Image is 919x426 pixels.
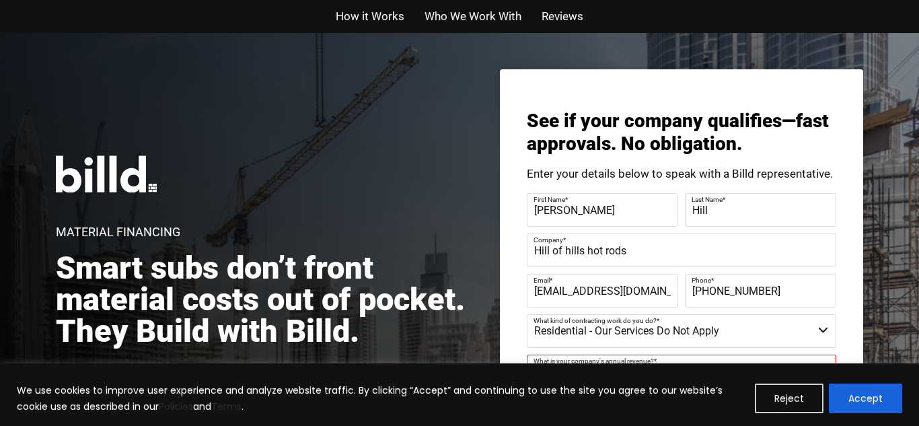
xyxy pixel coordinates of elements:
button: Accept [829,384,902,413]
p: Enter your details below to speak with a Billd representative. [527,168,836,180]
span: First Name [534,196,565,203]
h3: See if your company qualifies—fast approvals. No obligation. [527,110,836,155]
h2: Smart subs don’t front material costs out of pocket. They Build with Billd. [56,252,474,347]
h1: Material Financing [56,226,180,238]
button: Reject [755,384,823,413]
p: We pay your suppliers upfront. You get up to 120-day terms to keep cash flowing and projects moving. [56,360,474,395]
a: Who We Work With [425,7,521,26]
span: Email [534,277,550,284]
span: Phone [692,277,711,284]
a: Terms [211,400,242,413]
span: Last Name [692,196,723,203]
p: We use cookies to improve user experience and analyze website traffic. By clicking “Accept” and c... [17,382,745,415]
a: How it Works [336,7,404,26]
a: Policies [159,400,193,413]
span: Company [534,236,563,244]
a: Reviews [542,7,583,26]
